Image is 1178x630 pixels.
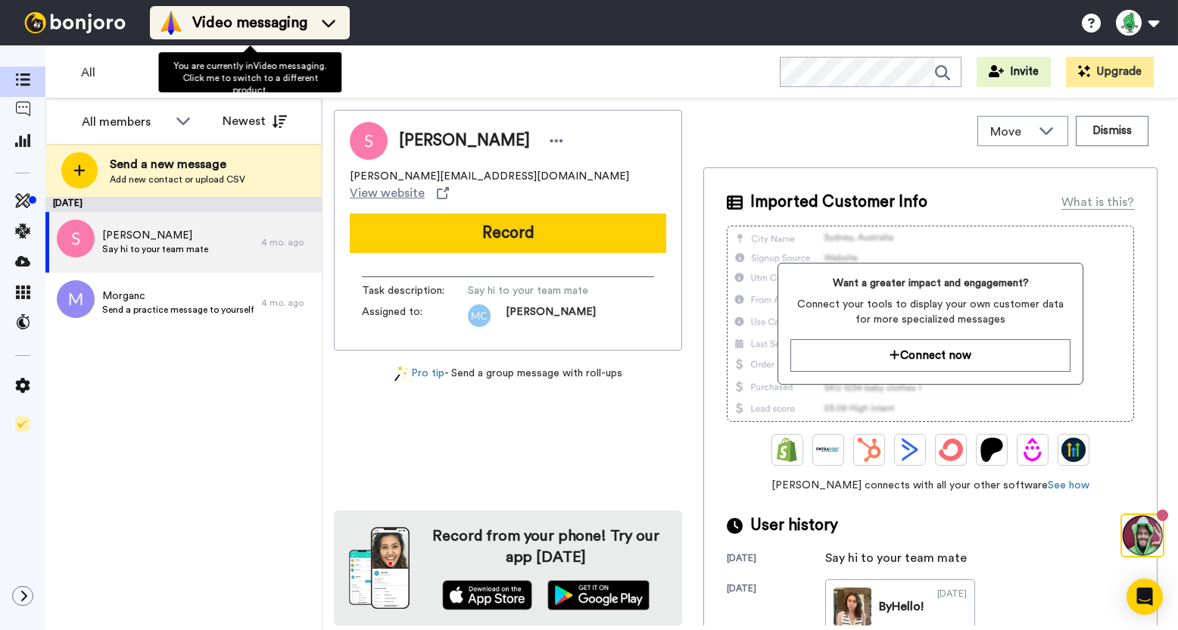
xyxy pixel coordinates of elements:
[261,236,314,248] div: 4 mo. ago
[879,597,924,616] div: By Hello!
[1061,438,1086,462] img: GoHighLevel
[110,173,245,186] span: Add new contact or upload CSV
[750,514,838,537] span: User history
[350,184,425,202] span: View website
[1076,116,1148,146] button: Dismiss
[159,11,183,35] img: vm-color.svg
[834,588,871,625] img: 3e927f4e-466f-4fa7-9d77-f9a1e271ac25-thumb.jpg
[362,304,468,327] span: Assigned to:
[425,526,667,568] h4: Record from your phone! Try our app [DATE]
[2,3,42,44] img: 3183ab3e-59ed-45f6-af1c-10226f767056-1659068401.jpg
[547,580,650,610] img: playstore
[261,297,314,309] div: 4 mo. ago
[350,214,666,253] button: Record
[816,438,840,462] img: Ontraport
[102,228,208,243] span: [PERSON_NAME]
[1021,438,1045,462] img: Drip
[790,297,1070,327] span: Connect your tools to display your own customer data for more specialized messages
[468,283,612,298] span: Say hi to your team mate
[750,191,927,214] span: Imported Customer Info
[727,552,825,567] div: [DATE]
[350,169,629,184] span: [PERSON_NAME][EMAIL_ADDRESS][DOMAIN_NAME]
[727,478,1134,493] span: [PERSON_NAME] connects with all your other software
[937,588,967,625] div: [DATE]
[990,123,1031,141] span: Move
[110,155,245,173] span: Send a new message
[102,243,208,255] span: Say hi to your team mate
[45,197,322,212] div: [DATE]
[192,12,307,33] span: Video messaging
[350,184,449,202] a: View website
[775,438,799,462] img: Shopify
[825,549,967,567] div: Say hi to your team mate
[790,339,1070,372] button: Connect now
[1048,480,1089,491] a: See how
[173,61,326,95] span: You are currently in Video messaging . Click me to switch to a different product.
[102,288,254,304] span: Morganc
[1127,579,1163,615] div: Open Intercom Messenger
[82,113,168,131] div: All members
[18,12,132,33] img: bj-logo-header-white.svg
[81,64,182,82] span: All
[1066,57,1154,87] button: Upgrade
[57,220,95,257] img: s.png
[898,438,922,462] img: ActiveCampaign
[1061,193,1134,211] div: What is this?
[790,276,1070,291] span: Want a greater impact and engagement?
[939,438,963,462] img: ConvertKit
[442,580,532,610] img: appstore
[211,106,298,136] button: Newest
[57,280,95,318] img: m.png
[468,304,491,327] img: mc.png
[15,416,30,432] img: Checklist.svg
[506,304,596,327] span: [PERSON_NAME]
[977,57,1051,87] button: Invite
[362,283,468,298] span: Task description :
[399,129,530,152] span: [PERSON_NAME]
[394,366,444,382] a: Pro tip
[857,438,881,462] img: Hubspot
[334,366,682,382] div: - Send a group message with roll-ups
[980,438,1004,462] img: Patreon
[102,304,254,316] span: Send a practice message to yourself
[349,527,410,609] img: download
[350,122,388,160] img: Image of Sarahi
[394,366,408,382] img: magic-wand.svg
